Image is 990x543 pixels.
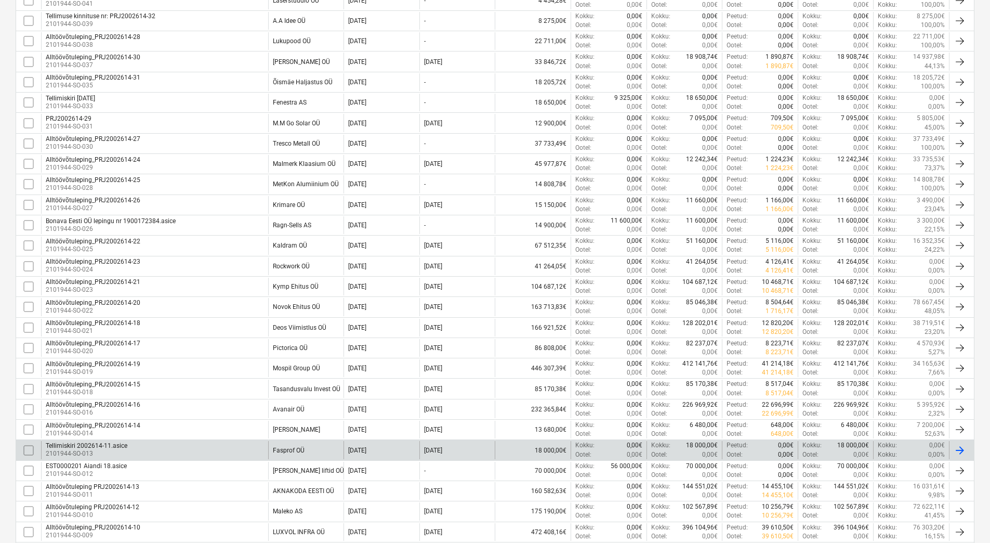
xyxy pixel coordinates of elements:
[495,523,571,541] div: 472 408,16€
[727,1,743,9] p: Ootel :
[651,144,667,152] p: Ootel :
[702,1,718,9] p: 0,00€
[878,164,897,173] p: Kokku :
[273,160,336,167] div: Malmerk Klaasium OÜ
[424,79,426,86] div: -
[878,21,897,30] p: Kokku :
[853,123,869,132] p: 0,00€
[778,144,794,152] p: 0,00€
[575,102,591,111] p: Ootel :
[853,102,869,111] p: 0,00€
[686,94,718,102] p: 18 650,00€
[495,114,571,132] div: 12 900,00€
[913,155,945,164] p: 33 735,53€
[651,102,667,111] p: Ootel :
[424,180,426,188] div: -
[727,205,743,214] p: Ootel :
[46,61,140,70] p: 2101944-SO-037
[765,62,794,71] p: 1 890,87€
[495,216,571,234] div: 14 900,00€
[46,20,155,29] p: 2101944-SO-039
[802,175,822,184] p: Kokku :
[651,164,667,173] p: Ootel :
[727,102,743,111] p: Ootel :
[802,205,819,214] p: Ootel :
[495,237,571,254] div: 67 512,35€
[702,205,718,214] p: 0,00€
[727,196,748,205] p: Peetud :
[702,175,718,184] p: 0,00€
[651,123,667,132] p: Ootel :
[778,21,794,30] p: 0,00€
[273,37,311,45] div: Lukupood OÜ
[802,82,819,91] p: Ootel :
[878,1,897,9] p: Kokku :
[651,184,667,193] p: Ootel :
[802,1,819,9] p: Ootel :
[913,175,945,184] p: 14 808,78€
[627,12,642,21] p: 0,00€
[878,73,897,82] p: Kokku :
[802,164,819,173] p: Ootel :
[424,99,426,106] div: -
[802,123,819,132] p: Ootel :
[921,184,945,193] p: 100,00%
[778,175,794,184] p: 0,00€
[627,1,642,9] p: 0,00€
[495,73,571,91] div: 18 205,72€
[921,21,945,30] p: 100,00%
[348,79,366,86] div: [DATE]
[771,114,794,123] p: 709,50€
[765,205,794,214] p: 1 166,00€
[575,1,591,9] p: Ootel :
[46,102,95,111] p: 2101944-SO-033
[853,135,869,144] p: 0,00€
[273,201,305,209] div: Krimare OÜ
[575,205,591,214] p: Ootel :
[802,216,822,225] p: Kokku :
[802,53,822,61] p: Kokku :
[348,201,366,209] div: [DATE]
[495,380,571,397] div: 85 170,38€
[495,359,571,377] div: 446 307,39€
[921,144,945,152] p: 100,00%
[575,12,595,21] p: Kokku :
[495,298,571,316] div: 163 713,83€
[802,155,822,164] p: Kokku :
[495,175,571,193] div: 14 808,78€
[686,53,718,61] p: 18 908,74€
[938,493,990,543] iframe: Chat Widget
[46,184,140,192] p: 2101944-SO-028
[702,73,718,82] p: 0,00€
[424,120,442,127] div: [DATE]
[837,155,869,164] p: 12 242,34€
[802,41,819,50] p: Ootel :
[853,205,869,214] p: 0,00€
[913,135,945,144] p: 37 733,49€
[802,73,822,82] p: Kokku :
[778,12,794,21] p: 0,00€
[46,122,93,131] p: 2101944-SO-031
[802,32,822,41] p: Kokku :
[921,41,945,50] p: 100,00%
[627,62,642,71] p: 0,00€
[853,62,869,71] p: 0,00€
[575,94,595,102] p: Kokku :
[853,12,869,21] p: 0,00€
[928,102,945,111] p: 0,00%
[765,196,794,205] p: 1 166,00€
[778,184,794,193] p: 0,00€
[348,99,366,106] div: [DATE]
[424,17,426,24] div: -
[837,196,869,205] p: 11 660,00€
[727,53,748,61] p: Peetud :
[765,164,794,173] p: 1 224,23€
[46,12,155,20] div: Tellimuse kinnituse nr: PRJ2002614-32
[273,79,333,86] div: Õismäe Haljastus OÜ
[925,62,945,71] p: 44,13%
[921,1,945,9] p: 100,00%
[575,184,591,193] p: Ootel :
[495,339,571,357] div: 86 808,00€
[778,73,794,82] p: 0,00€
[917,196,945,205] p: 3 490,00€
